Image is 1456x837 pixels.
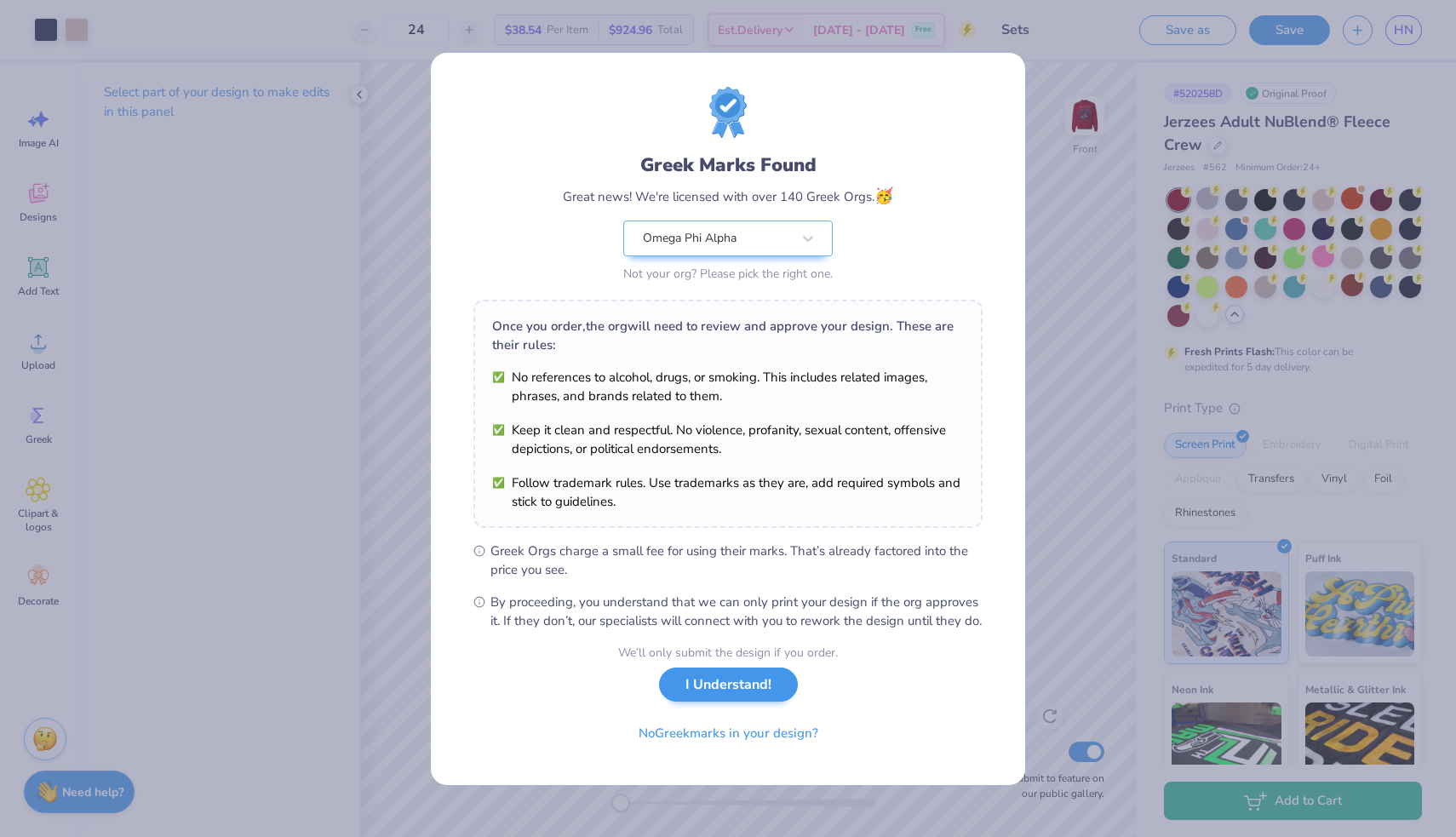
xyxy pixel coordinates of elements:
li: Follow trademark rules. Use trademarks as they are, add required symbols and stick to guidelines. [492,473,964,511]
img: License badge [709,87,747,138]
span: Greek Orgs charge a small fee for using their marks. That’s already factored into the price you see. [490,542,983,579]
button: NoGreekmarks in your design? [624,716,833,751]
span: By proceeding, you understand that we can only print your design if the org approves it. If they ... [490,593,983,630]
div: Greek Marks Found [640,152,817,179]
span: 🥳 [874,186,893,206]
button: I Understand! [659,668,798,702]
div: We’ll only submit the design if you order. [618,644,838,662]
li: No references to alcohol, drugs, or smoking. This includes related images, phrases, and brands re... [492,368,964,405]
li: Keep it clean and respectful. No violence, profanity, sexual content, offensive depictions, or po... [492,421,964,458]
div: Once you order, the org will need to review and approve your design. These are their rules: [492,317,964,354]
div: Not your org? Please pick the right one. [623,265,833,283]
div: Great news! We're licensed with over 140 Greek Orgs. [563,185,893,208]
